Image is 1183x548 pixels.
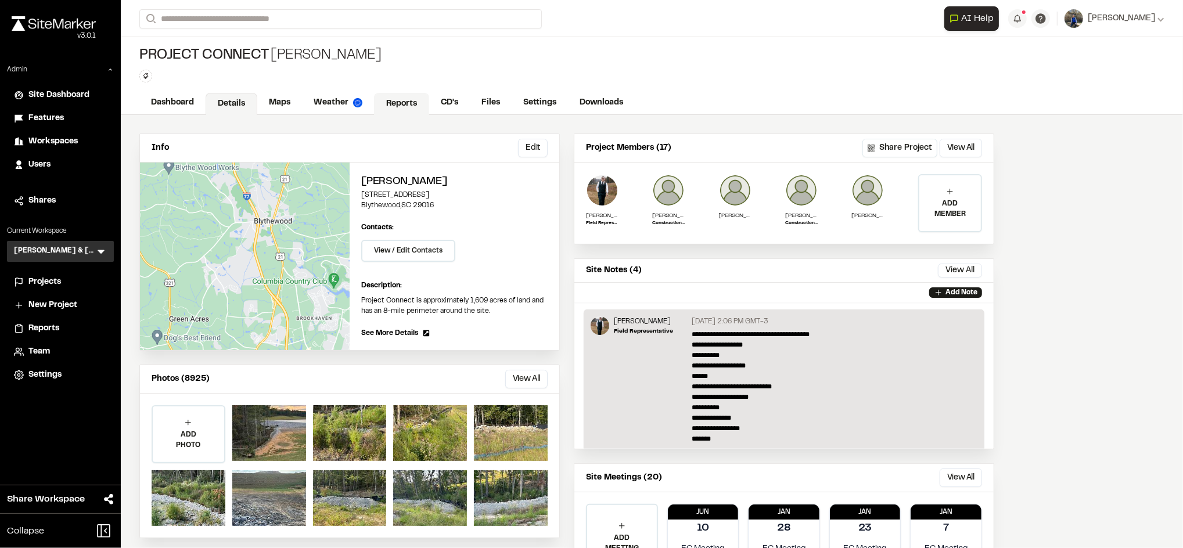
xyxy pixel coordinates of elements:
[14,158,107,171] a: Users
[785,220,818,227] p: Construction Manager
[1065,9,1083,28] img: User
[139,70,152,82] button: Edit Tags
[830,507,901,517] p: Jan
[7,64,27,75] p: Admin
[153,430,224,450] p: ADD PHOTO
[943,521,949,536] p: 7
[652,211,685,220] p: [PERSON_NAME]
[470,92,512,114] a: Files
[139,46,268,65] span: Project Connect
[944,6,1004,31] div: Open AI Assistant
[28,276,61,289] span: Projects
[586,471,662,484] p: Site Meetings (20)
[851,211,884,220] p: [PERSON_NAME]
[361,240,455,262] button: View / Edit Contacts
[668,507,739,517] p: Jun
[28,135,78,148] span: Workspaces
[152,373,210,385] p: Photos (8925)
[429,92,470,114] a: CD's
[139,9,160,28] button: Search
[749,507,819,517] p: Jan
[614,316,673,327] p: [PERSON_NAME]
[586,264,642,277] p: Site Notes (4)
[7,226,114,236] p: Current Workspace
[851,174,884,207] img: Lauren Davenport
[505,370,548,388] button: View All
[919,199,981,219] p: ADD MEMBER
[28,158,51,171] span: Users
[652,174,685,207] img: Ryan Barnes
[938,264,982,277] button: View All
[28,112,64,125] span: Features
[14,299,107,312] a: New Project
[139,46,382,65] div: [PERSON_NAME]
[911,507,981,517] p: Jan
[361,200,548,211] p: Blythewood , SC 29016
[586,220,619,227] p: Field Representative
[14,345,107,358] a: Team
[28,322,59,335] span: Reports
[945,287,977,298] p: Add Note
[692,316,769,327] p: [DATE] 2:06 PM GMT-3
[14,246,95,257] h3: [PERSON_NAME] & [PERSON_NAME]
[697,521,709,536] p: 10
[361,280,548,291] p: Description:
[14,194,107,207] a: Shares
[14,135,107,148] a: Workspaces
[14,89,107,102] a: Site Dashboard
[14,276,107,289] a: Projects
[361,174,548,190] h2: [PERSON_NAME]
[152,142,169,154] p: Info
[961,12,994,26] span: AI Help
[28,299,77,312] span: New Project
[14,112,107,125] a: Features
[28,89,89,102] span: Site Dashboard
[257,92,302,114] a: Maps
[586,142,671,154] p: Project Members (17)
[568,92,635,114] a: Downloads
[12,16,96,31] img: rebrand.png
[14,322,107,335] a: Reports
[652,220,685,227] p: Construction Admin
[374,93,429,115] a: Reports
[1088,12,1155,25] span: [PERSON_NAME]
[361,295,548,316] p: Project Connect is approximately 1,609 acres of land and has an 8-mile perimeter around the site.
[28,345,50,358] span: Team
[518,139,548,157] button: Edit
[586,211,619,220] p: [PERSON_NAME]
[361,222,394,233] p: Contacts:
[862,139,937,157] button: Share Project
[1065,9,1164,28] button: [PERSON_NAME]
[940,468,982,487] button: View All
[7,524,44,538] span: Collapse
[7,492,85,506] span: Share Workspace
[778,521,791,536] p: 28
[858,521,872,536] p: 23
[614,327,673,336] p: Field Representative
[353,98,362,107] img: precipai.png
[28,194,56,207] span: Shares
[719,174,751,207] img: William Eubank
[785,174,818,207] img: Darrin C. Sanders
[12,31,96,41] div: Oh geez...please don't...
[361,190,548,200] p: [STREET_ADDRESS]
[591,316,609,335] img: Edwin Stadsvold
[302,92,374,114] a: Weather
[512,92,568,114] a: Settings
[586,174,619,207] img: Edwin Stadsvold
[361,328,418,338] span: See More Details
[206,93,257,115] a: Details
[940,139,982,157] button: View All
[944,6,999,31] button: Open AI Assistant
[28,369,62,381] span: Settings
[139,92,206,114] a: Dashboard
[785,211,818,220] p: [PERSON_NAME]
[719,211,751,220] p: [PERSON_NAME]
[14,369,107,381] a: Settings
